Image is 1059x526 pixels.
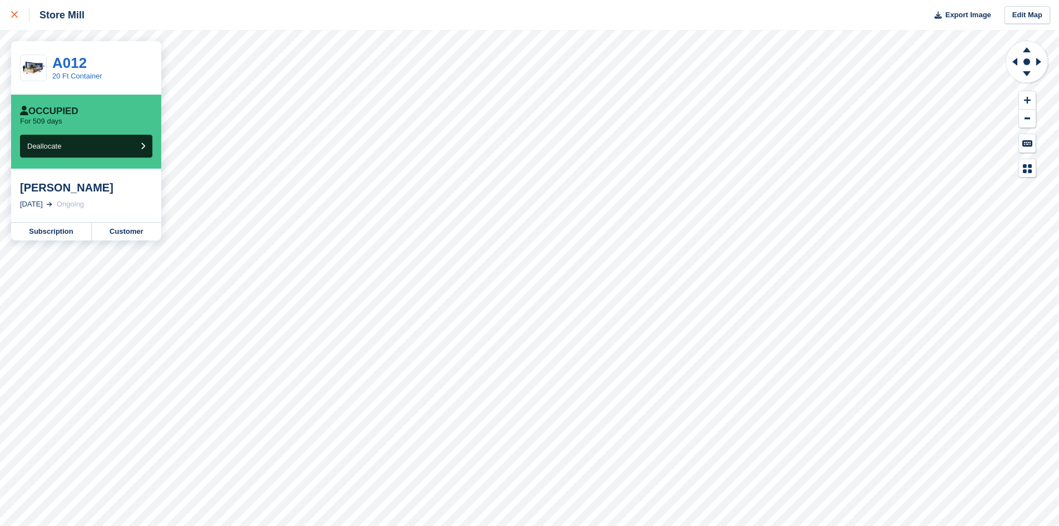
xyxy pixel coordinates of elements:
[20,135,152,158] button: Deallocate
[1019,91,1036,110] button: Zoom In
[928,6,991,24] button: Export Image
[21,58,46,78] img: 20-ft-container%20(14).jpg
[47,202,52,207] img: arrow-right-light-icn-cde0832a797a2874e46488d9cf13f60e5c3a73dbe684e267c42b8395dfbc2abf.svg
[11,223,92,240] a: Subscription
[20,181,152,194] div: [PERSON_NAME]
[1019,134,1036,153] button: Keyboard Shortcuts
[20,199,43,210] div: [DATE]
[20,117,62,126] p: For 509 days
[29,8,84,22] div: Store Mill
[945,9,991,21] span: Export Image
[1019,159,1036,178] button: Map Legend
[20,106,78,117] div: Occupied
[52,55,87,71] a: A012
[52,72,102,80] a: 20 Ft Container
[27,142,61,150] span: Deallocate
[57,199,84,210] div: Ongoing
[1019,110,1036,128] button: Zoom Out
[92,223,161,240] a: Customer
[1005,6,1050,24] a: Edit Map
